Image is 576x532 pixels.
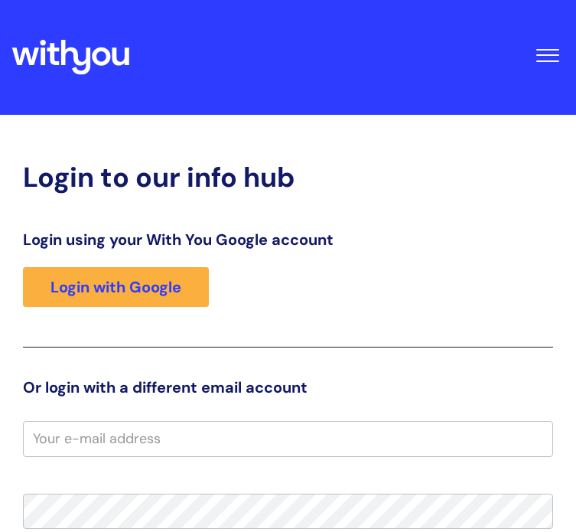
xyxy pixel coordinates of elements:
[23,267,209,307] a: Login with Google
[530,28,565,75] button: Toggle Navigation
[23,421,553,456] input: Your e-mail address
[23,161,553,194] h2: Login to our info hub
[23,230,553,249] h3: Login using your With You Google account
[23,378,553,397] h3: Or login with a different email account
